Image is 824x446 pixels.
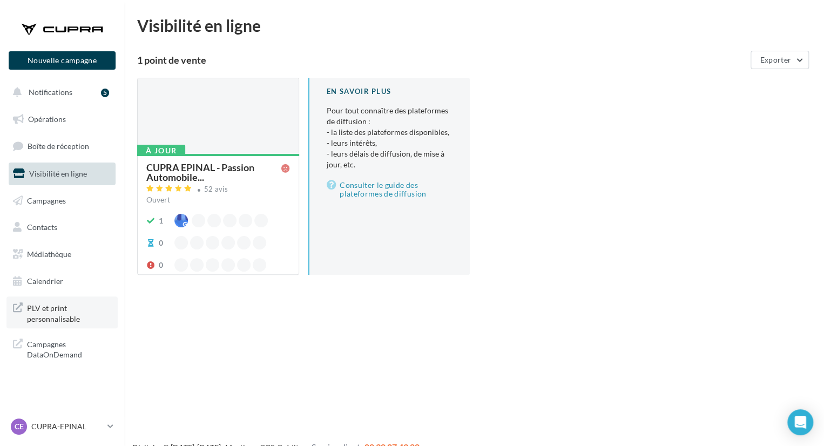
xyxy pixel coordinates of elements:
[327,148,452,170] li: - leurs délais de diffusion, de mise à jour, etc.
[6,134,118,158] a: Boîte de réception
[327,179,452,200] a: Consulter le guide des plateformes de diffusion
[159,238,163,248] div: 0
[101,89,109,97] div: 5
[327,105,452,170] p: Pour tout connaître des plateformes de diffusion :
[146,163,281,182] span: CUPRA EPINAL - Passion Automobile...
[159,215,163,226] div: 1
[6,270,118,293] a: Calendrier
[6,333,118,364] a: Campagnes DataOnDemand
[6,190,118,212] a: Campagnes
[29,87,72,97] span: Notifications
[146,184,290,197] a: 52 avis
[6,296,118,328] a: PLV et print personnalisable
[137,17,811,33] div: Visibilité en ligne
[28,114,66,124] span: Opérations
[146,195,170,204] span: Ouvert
[327,127,452,138] li: - la liste des plateformes disponibles,
[31,421,103,432] p: CUPRA-EPINAL
[27,222,57,232] span: Contacts
[137,55,746,65] div: 1 point de vente
[27,337,111,360] span: Campagnes DataOnDemand
[6,243,118,266] a: Médiathèque
[6,216,118,239] a: Contacts
[6,81,113,104] button: Notifications 5
[27,195,66,205] span: Campagnes
[6,108,118,131] a: Opérations
[159,260,163,271] div: 0
[9,416,116,437] a: CE CUPRA-EPINAL
[9,51,116,70] button: Nouvelle campagne
[27,301,111,324] span: PLV et print personnalisable
[327,138,452,148] li: - leurs intérêts,
[15,421,24,432] span: CE
[204,186,228,193] div: 52 avis
[29,169,87,178] span: Visibilité en ligne
[760,55,791,64] span: Exporter
[787,409,813,435] div: Open Intercom Messenger
[28,141,89,151] span: Boîte de réception
[27,276,63,286] span: Calendrier
[27,249,71,259] span: Médiathèque
[137,145,185,157] div: À jour
[327,86,452,97] div: En savoir plus
[6,163,118,185] a: Visibilité en ligne
[751,51,809,69] button: Exporter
